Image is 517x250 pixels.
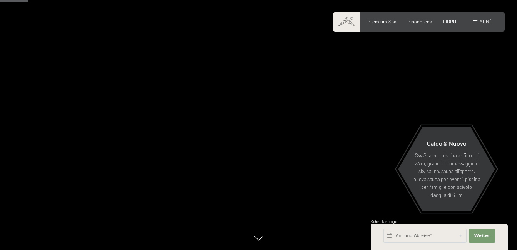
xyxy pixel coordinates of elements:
span: Weiter [474,233,490,239]
a: Pinacoteca [407,18,432,25]
span: Schnellanfrage [371,219,397,224]
span: Caldo & Nuovo [427,140,467,147]
a: Premium Spa [367,18,397,25]
button: Weiter [469,229,495,243]
span: Menù [479,18,492,25]
a: LIBRO [443,18,456,25]
p: Sky Spa con piscina a sfioro di 23 m, grande idromassaggio e sky sauna, sauna all'aperto, nuova s... [413,152,480,199]
a: Caldo & Nuovo Sky Spa con piscina a sfioro di 23 m, grande idromassaggio e sky sauna, sauna all'a... [398,127,495,212]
